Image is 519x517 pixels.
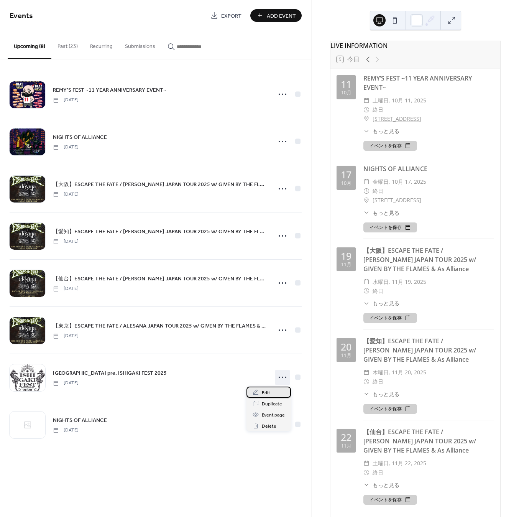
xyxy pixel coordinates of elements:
span: [GEOGRAPHIC_DATA] pre. ISHIGAKI FEST 2025 [53,369,167,377]
button: Recurring [84,31,119,58]
a: NIGHTS OF ALLIANCE [53,133,107,142]
div: 10月 [341,91,351,95]
div: ​ [363,177,370,186]
button: イベントを保存 [363,222,417,232]
span: Delete [262,422,276,430]
div: ​ [363,299,370,307]
a: NIGHTS OF ALLIANCE [53,416,107,425]
span: [DATE] [53,238,79,245]
span: 木曜日, 11月 20, 2025 [373,368,426,377]
div: 11 [341,79,351,89]
div: 【仙台】ESCAPE THE FATE / [PERSON_NAME] JAPAN TOUR 2025 w/ GIVEN BY THE FLAMES & As Alliance [363,427,494,455]
div: 17 [341,170,351,179]
div: ​ [363,114,370,123]
span: Add Event [267,12,296,20]
span: 金曜日, 10月 17, 2025 [373,177,426,186]
div: NIGHTS OF ALLIANCE [363,164,494,173]
div: ​ [363,481,370,489]
span: もっと見る [373,299,399,307]
div: LIVE INFORMATION [330,41,500,50]
div: ​ [363,96,370,105]
span: 【大阪】ESCAPE THE FATE / [PERSON_NAME] JAPAN TOUR 2025 w/ GIVEN BY THE FLAMES & As Alliance [53,181,267,189]
button: ​もっと見る [363,481,399,489]
span: Event page [262,411,285,419]
button: イベントを保存 [363,404,417,414]
span: 終日 [373,377,383,386]
div: 11月 [341,444,351,449]
a: 【大阪】ESCAPE THE FATE / [PERSON_NAME] JAPAN TOUR 2025 w/ GIVEN BY THE FLAMES & As Alliance [53,180,267,189]
button: ​もっと見る [363,390,399,398]
button: Add Event [250,9,302,22]
span: 終日 [373,468,383,477]
span: Duplicate [262,400,282,408]
div: 11月 [341,262,351,267]
div: ​ [363,209,370,217]
span: 【東京】ESCAPE THE FATE / ALESANA JAPAN TOUR 2025 w/ GIVEN BY THE FLAMES & As Alliance [53,322,267,330]
span: REMY’S FEST ~11 YEAR ANNIVERSARY EVENT~ [53,86,166,94]
button: Past (23) [51,31,84,58]
div: ​ [363,459,370,468]
span: 【仙台】ESCAPE THE FATE / [PERSON_NAME] JAPAN TOUR 2025 w/ GIVEN BY THE FLAMES & As Alliance [53,275,267,283]
a: [STREET_ADDRESS] [373,114,421,123]
div: ​ [363,468,370,477]
a: REMY’S FEST ~11 YEAR ANNIVERSARY EVENT~ [53,86,166,94]
span: 水曜日, 11月 19, 2025 [373,277,426,286]
div: 【大阪】ESCAPE THE FATE / [PERSON_NAME] JAPAN TOUR 2025 w/ GIVEN BY THE FLAMES & As Alliance [363,246,494,273]
span: 終日 [373,286,383,296]
div: ​ [363,377,370,386]
div: REMY’S FEST ~11 YEAR ANNIVERSARY EVENT~ [363,74,494,92]
div: 22 [341,433,351,442]
span: 土曜日, 10月 11, 2025 [373,96,426,105]
a: Export [205,9,247,22]
span: [DATE] [53,191,79,198]
span: もっと見る [373,209,399,217]
button: イベントを保存 [363,141,417,151]
span: [DATE] [53,333,79,339]
button: ​もっと見る [363,299,399,307]
div: 11月 [341,353,351,358]
span: もっと見る [373,127,399,135]
a: [STREET_ADDRESS] [373,196,421,205]
span: もっと見る [373,390,399,398]
a: 【東京】ESCAPE THE FATE / ALESANA JAPAN TOUR 2025 w/ GIVEN BY THE FLAMES & As Alliance [53,321,267,330]
span: Edit [262,389,270,397]
button: ​もっと見る [363,209,399,217]
div: ​ [363,105,370,114]
span: [DATE] [53,144,79,151]
a: [GEOGRAPHIC_DATA] pre. ISHIGAKI FEST 2025 [53,369,167,377]
div: ​ [363,286,370,296]
a: 【愛知】ESCAPE THE FATE / [PERSON_NAME] JAPAN TOUR 2025 w/ GIVEN BY THE FLAMES & As Alliance [53,227,267,236]
div: ​ [363,196,370,205]
button: ​もっと見る [363,127,399,135]
div: ​ [363,390,370,398]
div: 10月 [341,181,351,186]
button: イベントを保存 [363,495,417,505]
div: ​ [363,127,370,135]
span: [DATE] [53,285,79,292]
button: Upcoming (8) [8,31,51,59]
div: 20 [341,342,351,352]
a: 【仙台】ESCAPE THE FATE / [PERSON_NAME] JAPAN TOUR 2025 w/ GIVEN BY THE FLAMES & As Alliance [53,274,267,283]
div: 【愛知】ESCAPE THE FATE / [PERSON_NAME] JAPAN TOUR 2025 w/ GIVEN BY THE FLAMES & As Alliance [363,336,494,364]
span: Events [10,8,33,23]
span: [DATE] [53,97,79,104]
span: [DATE] [53,427,79,434]
span: 【愛知】ESCAPE THE FATE / [PERSON_NAME] JAPAN TOUR 2025 w/ GIVEN BY THE FLAMES & As Alliance [53,228,267,236]
span: 土曜日, 11月 22, 2025 [373,459,426,468]
div: ​ [363,368,370,377]
span: 終日 [373,186,383,196]
div: ​ [363,186,370,196]
span: もっと見る [373,481,399,489]
div: ​ [363,277,370,286]
span: Export [221,12,241,20]
span: 終日 [373,105,383,114]
button: Submissions [119,31,161,58]
button: イベントを保存 [363,313,417,323]
div: 19 [341,251,351,261]
span: [DATE] [53,380,79,387]
span: NIGHTS OF ALLIANCE [53,417,107,425]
